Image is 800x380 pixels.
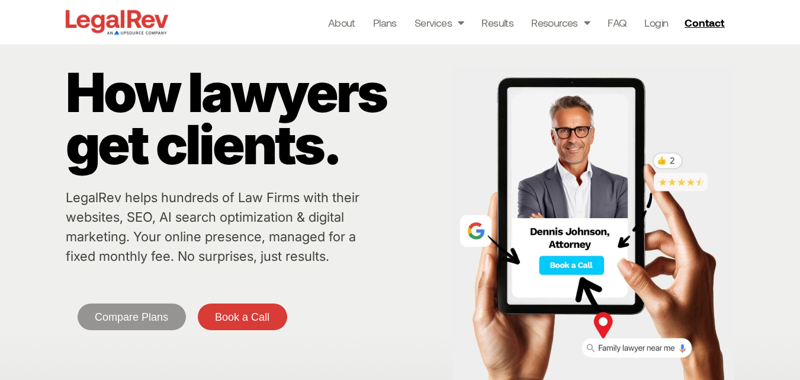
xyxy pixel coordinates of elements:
a: Book a Call [198,304,287,330]
a: Contact [680,13,732,32]
p: How lawyers get clients. [66,66,447,171]
a: Login [644,14,668,31]
a: About [328,14,355,31]
a: Plans [373,14,397,31]
span: Contact [685,17,724,28]
a: Results [481,14,513,31]
a: FAQ [608,14,626,31]
a: LegalRev helps hundreds of Law Firms with their websites, SEO, AI search optimization & digital m... [66,190,359,264]
a: Resources [531,14,590,31]
nav: Menu [328,14,669,31]
a: Compare Plans [78,304,186,330]
span: Book a Call [215,312,269,322]
a: Services [415,14,464,31]
span: Compare Plans [95,312,168,322]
